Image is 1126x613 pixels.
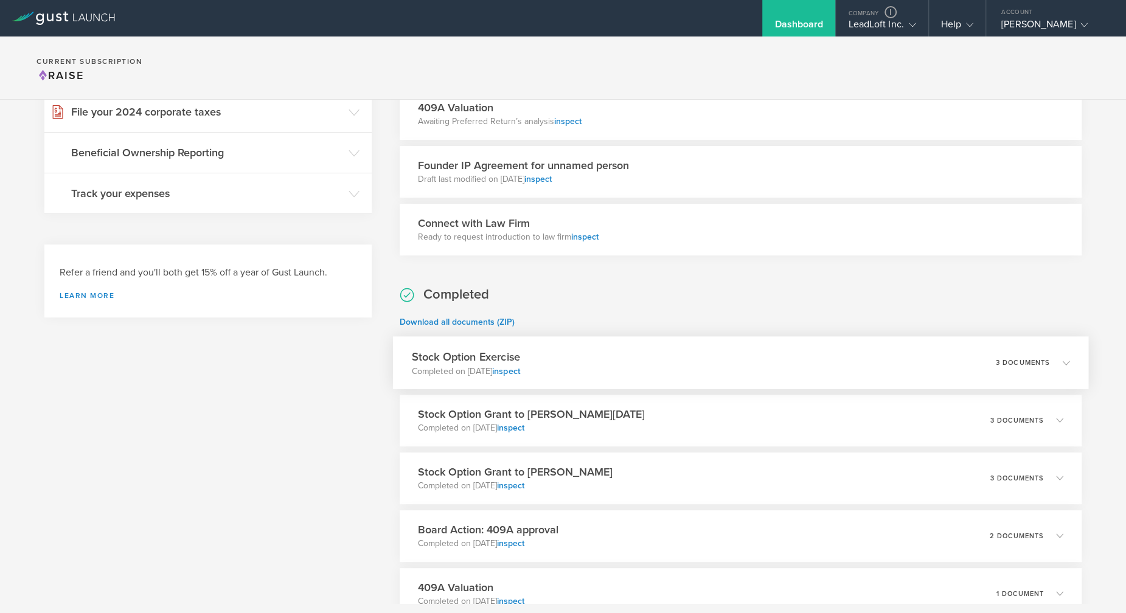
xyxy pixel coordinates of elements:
[848,18,916,36] div: LeadLoft Inc.
[71,145,342,161] h3: Beneficial Ownership Reporting
[418,580,524,595] h3: 409A Valuation
[418,100,582,116] h3: 409A Valuation
[60,292,356,299] a: Learn more
[492,365,520,375] a: inspect
[418,538,558,550] p: Completed on [DATE]
[554,116,582,126] a: inspect
[411,364,520,376] p: Completed on [DATE]
[423,286,489,303] h2: Completed
[990,417,1044,424] p: 3 documents
[36,69,84,82] span: Raise
[418,406,645,422] h3: Stock Option Grant to [PERSON_NAME][DATE]
[497,480,524,491] a: inspect
[995,359,1050,365] p: 3 documents
[418,116,582,128] p: Awaiting Preferred Return’s analysis
[571,232,599,242] a: inspect
[941,18,973,36] div: Help
[418,215,599,231] h3: Connect with Law Firm
[774,18,823,36] div: Dashboard
[524,174,552,184] a: inspect
[996,590,1044,597] p: 1 document
[411,348,520,365] h3: Stock Option Exercise
[418,595,524,608] p: Completed on [DATE]
[990,533,1044,539] p: 2 documents
[497,596,524,606] a: inspect
[418,231,599,243] p: Ready to request introduction to law firm
[418,464,613,480] h3: Stock Option Grant to [PERSON_NAME]
[990,475,1044,482] p: 3 documents
[71,185,342,201] h3: Track your expenses
[60,266,356,280] h3: Refer a friend and you'll both get 15% off a year of Gust Launch.
[1065,555,1126,613] iframe: Chat Widget
[418,522,558,538] h3: Board Action: 409A approval
[418,173,629,185] p: Draft last modified on [DATE]
[36,58,142,65] h2: Current Subscription
[418,480,613,492] p: Completed on [DATE]
[497,538,524,549] a: inspect
[1001,18,1105,36] div: [PERSON_NAME]
[418,422,645,434] p: Completed on [DATE]
[400,317,515,327] a: Download all documents (ZIP)
[497,423,524,433] a: inspect
[71,104,342,120] h3: File your 2024 corporate taxes
[418,158,629,173] h3: Founder IP Agreement for unnamed person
